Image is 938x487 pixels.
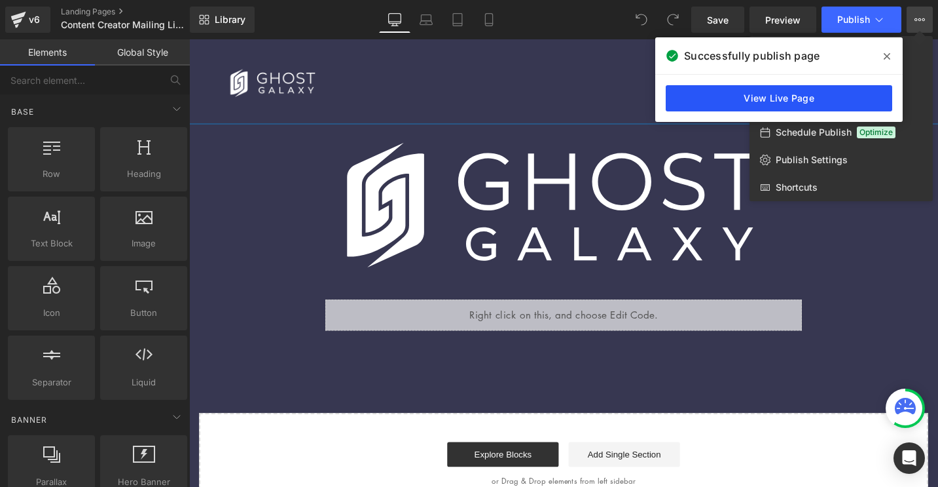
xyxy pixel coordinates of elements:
span: Save [707,13,729,27]
span: Shortcuts [776,182,818,193]
span: Content Creator Mailing List Form [61,20,187,30]
p: or Drag & Drop elements from left sidebar [31,463,761,472]
a: Landing Pages [61,7,211,17]
span: Button [104,306,183,320]
a: Explore Blocks [273,426,391,452]
a: Global Style [95,39,190,66]
span: Publish [837,14,870,25]
span: Banner [10,414,48,426]
span: Row [12,167,91,181]
a: v6 [5,7,50,33]
a: Desktop [379,7,410,33]
a: Mobile [473,7,505,33]
span: Preview [765,13,801,27]
span: Successfully publish page [684,48,820,64]
a: Tablet [442,7,473,33]
span: Optimize [857,127,895,138]
span: Library [215,14,245,26]
span: Image [104,237,183,250]
button: Publish [821,7,901,33]
span: Schedule Publish [776,127,852,138]
a: View Live Page [666,85,892,111]
a: Laptop [410,7,442,33]
span: Icon [12,306,91,320]
a: New Library [190,7,255,33]
span: Text Block [12,237,91,250]
div: v6 [26,11,43,28]
span: Base [10,106,35,118]
a: Add Single Section [401,426,519,452]
button: View Live PageView with current TemplateSave Template to LibrarySchedule PublishOptimizePublish S... [907,7,933,33]
span: Heading [104,167,183,181]
span: Separator [12,376,91,389]
span: Publish Settings [776,154,848,166]
span: Liquid [104,376,183,389]
button: Redo [660,7,686,33]
div: Open Intercom Messenger [893,442,925,474]
button: Undo [628,7,655,33]
a: Preview [749,7,816,33]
